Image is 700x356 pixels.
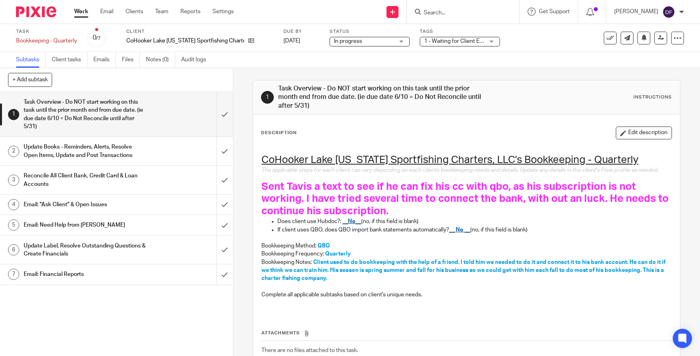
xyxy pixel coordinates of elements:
[330,28,410,35] label: Status
[8,146,19,157] div: 2
[261,167,659,173] span: The applicable steps for each client can vary depending on each clients bookkeeping needs and det...
[8,269,19,280] div: 7
[93,52,116,68] a: Emails
[126,28,273,35] label: Client
[283,38,300,44] span: [DATE]
[8,175,19,186] div: 3
[146,52,175,68] a: Notes (0)
[614,8,658,16] p: [PERSON_NAME]
[325,251,351,257] span: Quarterly
[261,91,274,104] div: 1
[16,52,46,68] a: Subtasks
[100,8,113,16] a: Email
[423,10,495,17] input: Search
[283,28,320,35] label: Due by
[125,8,143,16] a: Clients
[261,181,671,217] span: Sent Tavis a text to see if he can fix his cc with qbo, as his subscription is not working. I hav...
[261,348,358,353] span: There are no files attached to this task.
[8,199,19,210] div: 4
[181,52,212,68] a: Audit logs
[261,155,638,165] u: CoHooker Lake [US_STATE] Sportfishing Charters, LLC's Bookkeeping - Quarterly
[633,94,672,101] div: Instructions
[24,219,147,231] h1: Email: Need Help from [PERSON_NAME]
[24,199,147,211] h1: Email: "Ask Client" & Open Issues
[93,33,101,42] div: 0
[155,8,168,16] a: Team
[8,73,52,86] button: + Add subtask
[8,244,19,255] div: 6
[24,96,147,133] h1: Task Overview - Do NOT start working on this task until the prior month end from due date. (ie du...
[16,28,77,35] label: Task
[96,36,101,40] small: /7
[74,8,88,16] a: Work
[261,130,297,136] p: Description
[52,52,87,68] a: Client tasks
[24,170,147,190] h1: Reconcile All Client Bank, Credit Card & Loan Accounts
[24,268,147,280] h1: Email: Financial Reports
[318,243,330,249] span: QBO
[616,127,672,139] button: Edit description
[180,8,200,16] a: Reports
[662,6,675,18] img: svg%3E
[24,141,147,161] h1: Update Books - Reminders, Alerts, Resolve Open Items, Update and Post Transactions
[261,331,300,335] span: Attachments
[16,6,56,17] img: Pixie
[420,28,500,35] label: Tags
[16,37,77,45] div: Bookkeeping - Quarterly
[261,291,672,299] p: Complete all applicable subtasks based on client's unique needs.
[261,258,672,283] p: Bookkeeping Notes:
[8,219,19,231] div: 5
[334,38,362,44] span: In progress
[8,109,19,120] div: 1
[126,37,244,45] p: CoHooker Lake [US_STATE] Sportfishing Charters, LLC
[539,9,570,14] span: Get Support
[212,8,234,16] a: Settings
[424,38,543,44] span: 1 - Waiting for Client Email - Questions/Records
[261,259,667,282] span: Client used to do bookkeeping with the help of a friend. I told him we needed to do it and connec...
[277,217,672,225] p: Does client use Hubdoc?: (no, if this field is blank)
[122,52,140,68] a: Files
[449,227,470,233] span: __ No __
[24,240,147,260] h1: Update Label, Resolve Outstanding Questions & Create Financials
[278,84,484,110] h1: Task Overview - Do NOT start working on this task until the prior month end from due date. (ie du...
[342,219,361,224] span: __No__
[261,242,672,250] p: Bookkeeping Method:
[277,226,672,234] p: If client uses QBO, does QBO import bank statements automatically? (no, if this field is blank)
[261,250,672,258] p: Bookkeeping Frequency:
